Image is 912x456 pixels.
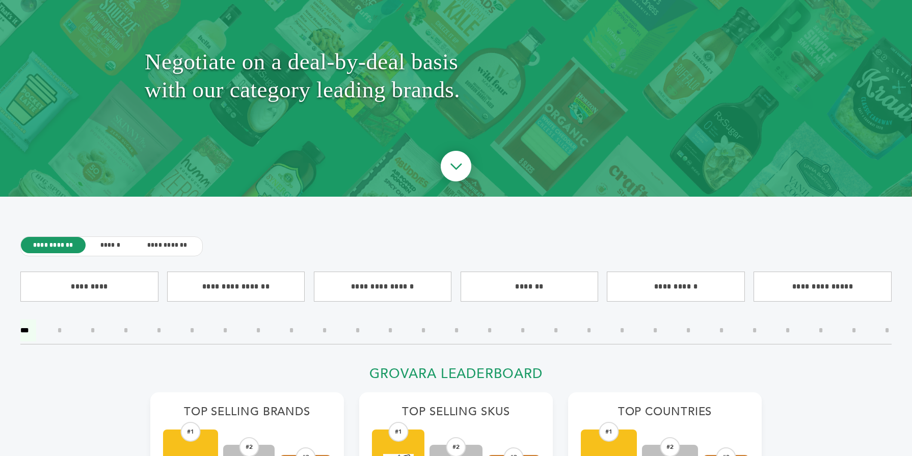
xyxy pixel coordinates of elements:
[181,422,201,442] div: #1
[163,405,331,424] h2: Top Selling Brands
[388,422,408,442] div: #1
[599,422,619,442] div: #1
[372,405,540,424] h2: Top Selling SKUs
[150,366,762,388] h2: Grovara Leaderboard
[581,405,749,424] h2: Top Countries
[429,141,483,195] img: ourBrandsHeroArrow.png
